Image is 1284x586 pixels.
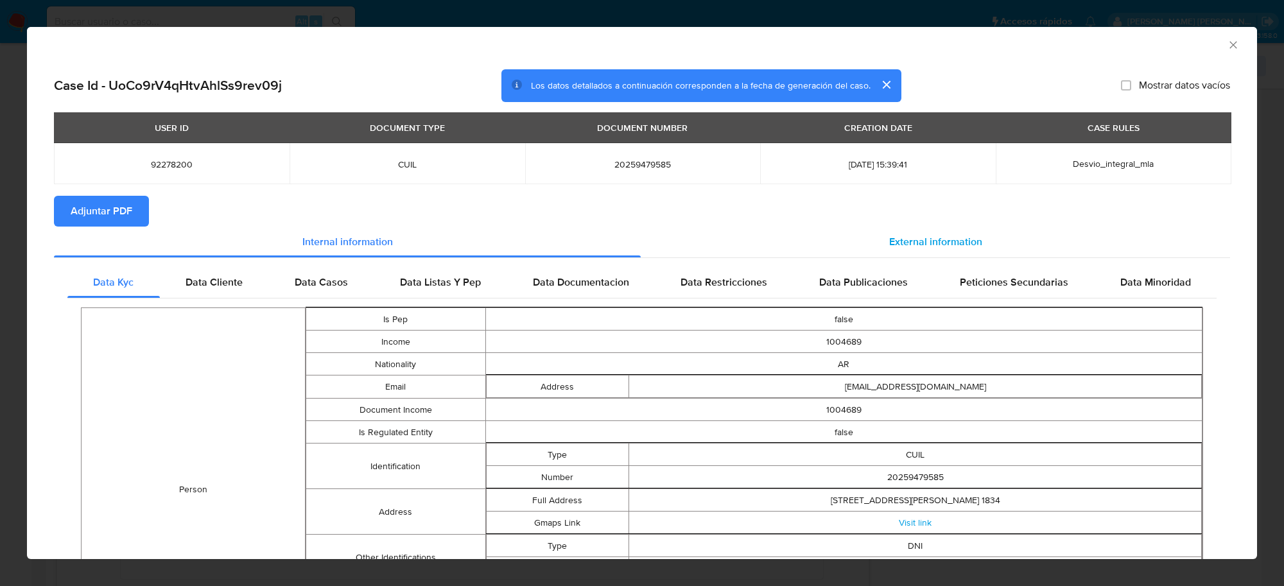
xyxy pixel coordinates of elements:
h2: Case Id - UoCo9rV4qHtvAhlSs9rev09j [54,77,282,94]
input: Mostrar datos vacíos [1121,80,1131,90]
span: 20259479585 [541,159,745,170]
div: Detailed info [54,227,1230,257]
td: Number [486,557,629,580]
span: Data Documentacion [533,275,629,289]
span: Internal information [302,234,393,249]
span: Data Casos [295,275,348,289]
td: [EMAIL_ADDRESS][DOMAIN_NAME] [629,375,1202,398]
td: Document Income [306,399,485,421]
td: Address [306,489,485,535]
td: Nationality [306,353,485,375]
a: Visit link [899,516,932,529]
span: External information [889,234,982,249]
button: cerrar [871,69,901,100]
td: 1004689 [485,399,1202,421]
td: Gmaps Link [486,512,629,534]
td: AR [485,353,1202,375]
span: Los datos detallados a continuación corresponden a la fecha de generación del caso. [531,79,871,92]
td: Address [486,375,629,398]
span: Desvio_integral_mla [1073,157,1154,170]
td: [STREET_ADDRESS][PERSON_NAME] 1834 [629,489,1202,512]
span: Data Publicaciones [819,275,908,289]
td: Type [486,444,629,466]
td: 25947958 [629,557,1202,580]
button: Cerrar ventana [1227,39,1238,50]
div: closure-recommendation-modal [27,27,1257,559]
span: Data Kyc [93,275,134,289]
td: Full Address [486,489,629,512]
span: Mostrar datos vacíos [1139,79,1230,92]
td: Identification [306,444,485,489]
span: Data Cliente [186,275,243,289]
td: DNI [629,535,1202,557]
span: Peticiones Secundarias [960,275,1068,289]
div: Detailed internal info [67,267,1217,298]
span: Adjuntar PDF [71,197,132,225]
span: Data Listas Y Pep [400,275,481,289]
div: DOCUMENT NUMBER [589,117,695,139]
span: Data Restricciones [681,275,767,289]
div: DOCUMENT TYPE [362,117,453,139]
td: false [485,308,1202,331]
span: Data Minoridad [1120,275,1191,289]
td: Is Regulated Entity [306,421,485,444]
span: [DATE] 15:39:41 [776,159,980,170]
td: Email [306,375,485,399]
div: CASE RULES [1080,117,1147,139]
td: 1004689 [485,331,1202,353]
td: Is Pep [306,308,485,331]
td: 20259479585 [629,466,1202,488]
div: USER ID [147,117,196,139]
span: CUIL [305,159,510,170]
td: CUIL [629,444,1202,466]
div: CREATION DATE [837,117,920,139]
td: Income [306,331,485,353]
button: Adjuntar PDF [54,196,149,227]
td: Number [486,466,629,488]
td: Other Identifications [306,535,485,580]
td: false [485,421,1202,444]
td: Type [486,535,629,557]
span: 92278200 [69,159,274,170]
